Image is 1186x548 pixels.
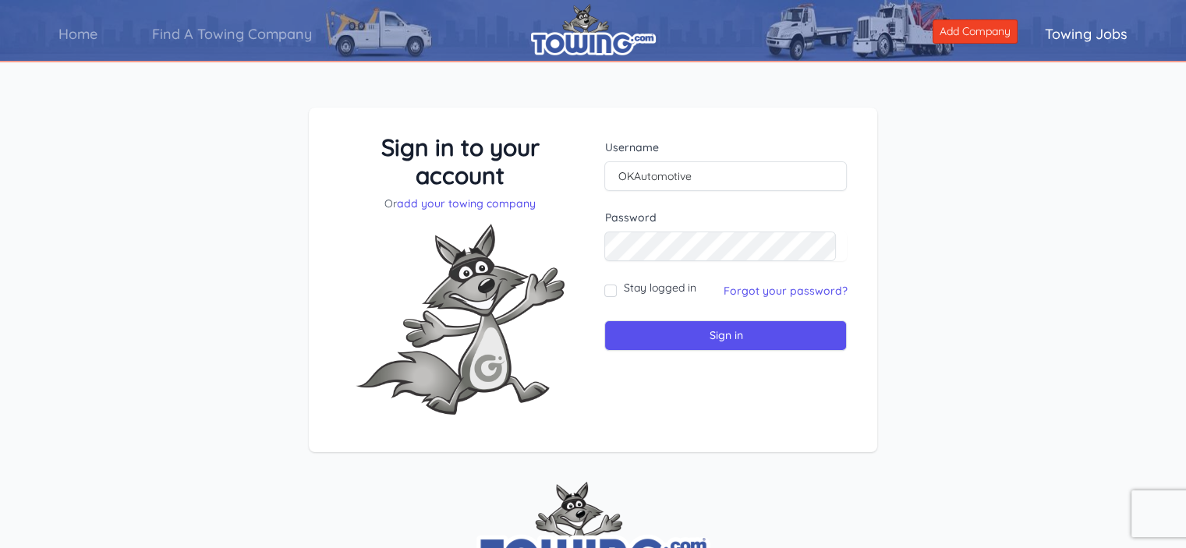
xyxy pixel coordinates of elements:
[531,4,656,55] img: logo.png
[723,284,847,298] a: Forgot your password?
[31,12,125,56] a: Home
[623,280,696,295] label: Stay logged in
[397,196,536,210] a: add your towing company
[343,211,577,427] img: Fox-Excited.png
[604,140,847,155] label: Username
[1018,12,1155,56] a: Towing Jobs
[604,210,847,225] label: Password
[339,133,582,189] h3: Sign in to your account
[604,320,847,351] input: Sign in
[339,196,582,211] p: Or
[933,19,1018,44] a: Add Company
[125,12,339,56] a: Find A Towing Company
